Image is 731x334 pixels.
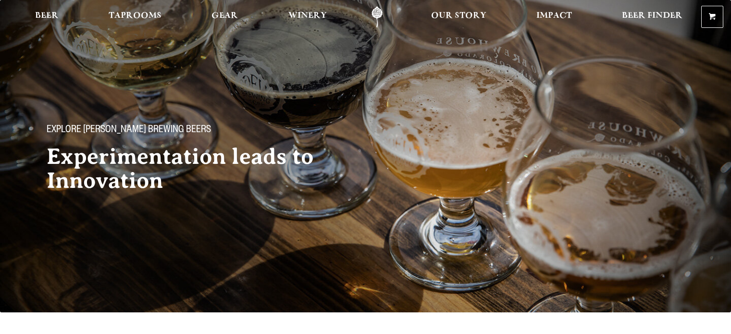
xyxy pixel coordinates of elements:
[431,12,486,20] span: Our Story
[211,12,238,20] span: Gear
[282,6,333,28] a: Winery
[47,124,211,137] span: Explore [PERSON_NAME] Brewing Beers
[47,145,347,193] h2: Experimentation leads to Innovation
[425,6,493,28] a: Our Story
[536,12,572,20] span: Impact
[622,12,682,20] span: Beer Finder
[109,12,161,20] span: Taprooms
[530,6,578,28] a: Impact
[35,12,59,20] span: Beer
[102,6,168,28] a: Taprooms
[29,6,65,28] a: Beer
[205,6,244,28] a: Gear
[288,12,327,20] span: Winery
[616,6,689,28] a: Beer Finder
[359,6,395,28] a: Odell Home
